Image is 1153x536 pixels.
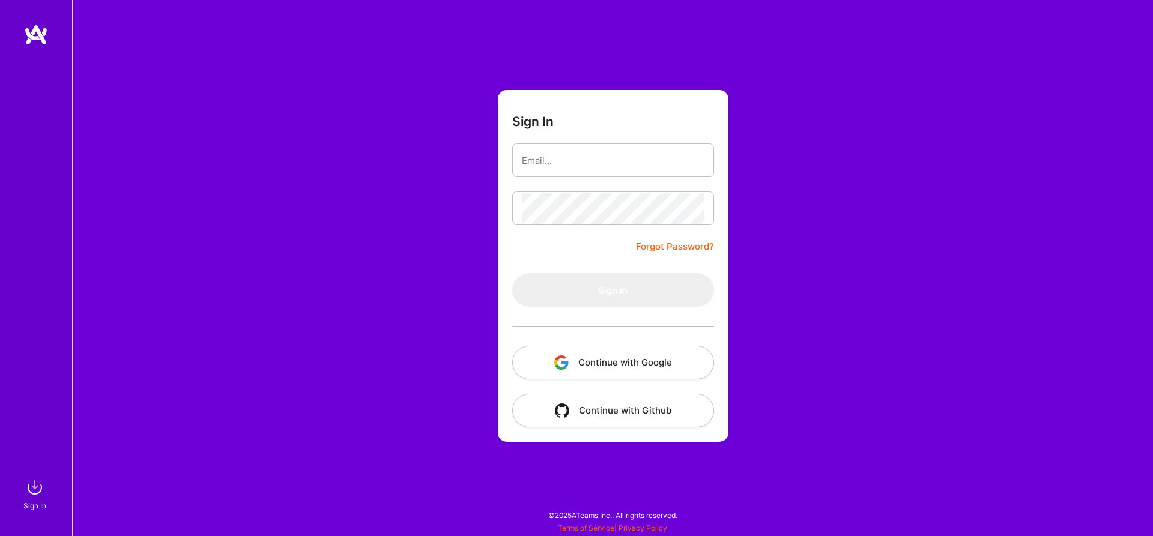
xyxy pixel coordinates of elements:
[24,24,48,46] img: logo
[636,239,714,254] a: Forgot Password?
[512,114,554,129] h3: Sign In
[558,523,614,532] a: Terms of Service
[619,523,667,532] a: Privacy Policy
[512,394,714,427] button: Continue with Github
[558,523,667,532] span: |
[555,403,569,418] img: icon
[25,475,47,512] a: sign inSign In
[23,499,46,512] div: Sign In
[554,355,569,370] img: icon
[23,475,47,499] img: sign in
[522,145,704,176] input: Email...
[72,500,1153,530] div: © 2025 ATeams Inc., All rights reserved.
[512,273,714,307] button: Sign In
[512,346,714,379] button: Continue with Google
